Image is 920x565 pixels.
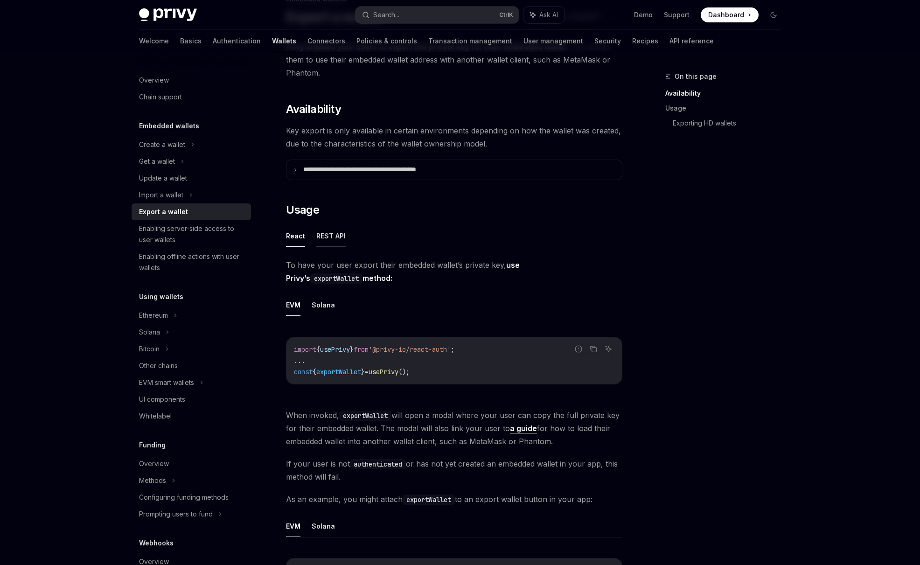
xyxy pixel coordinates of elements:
span: usePrivy [320,345,350,354]
div: Overview [139,458,169,469]
a: Export a wallet [132,203,251,220]
h5: Embedded wallets [139,120,199,132]
code: authenticated [350,459,406,469]
code: exportWallet [310,273,362,284]
span: ... [294,356,305,365]
span: Dashboard [708,10,744,20]
a: Exporting HD wallets [673,116,788,131]
a: Transaction management [428,30,512,52]
a: Security [594,30,621,52]
div: Bitcoin [139,343,160,355]
div: Solana [139,327,160,338]
button: Solana [312,515,335,537]
a: Dashboard [701,7,759,22]
a: Overview [132,455,251,472]
span: When invoked, will open a modal where your user can copy the full private key for their embedded ... [286,409,622,448]
a: Chain support [132,89,251,105]
a: UI components [132,391,251,408]
button: Search...CtrlK [355,7,519,23]
div: Import a wallet [139,189,183,201]
div: Update a wallet [139,173,187,184]
button: Report incorrect code [572,343,585,355]
span: Availability [286,102,341,117]
span: usePrivy [369,368,398,376]
span: Usage [286,202,319,217]
span: { [313,368,316,376]
a: Whitelabel [132,408,251,425]
a: Support [664,10,690,20]
button: Solana [312,294,335,316]
span: ; [451,345,454,354]
span: Key export is only available in certain environments depending on how the wallet was created, due... [286,124,622,150]
a: API reference [669,30,714,52]
a: User management [523,30,583,52]
button: Ask AI [602,343,614,355]
code: exportWallet [339,411,391,421]
div: Chain support [139,91,182,103]
span: from [354,345,369,354]
span: Ask AI [539,10,558,20]
div: Export a wallet [139,206,188,217]
a: Welcome [139,30,169,52]
a: Configuring funding methods [132,489,251,506]
button: React [286,225,305,247]
div: Create a wallet [139,139,185,150]
span: { [316,345,320,354]
a: a guide [510,424,537,433]
span: As an example, you might attach to an export wallet button in your app: [286,493,622,506]
a: Availability [665,86,788,101]
span: } [361,368,365,376]
a: Policies & controls [356,30,417,52]
div: Other chains [139,360,178,371]
a: Usage [665,101,788,116]
strong: use Privy’s method: [286,260,520,283]
div: Overview [139,75,169,86]
div: Ethereum [139,310,168,321]
span: Ctrl K [499,11,513,19]
button: EVM [286,515,300,537]
a: Overview [132,72,251,89]
div: Configuring funding methods [139,492,229,503]
span: import [294,345,316,354]
h5: Webhooks [139,537,174,549]
div: Whitelabel [139,411,172,422]
a: Connectors [307,30,345,52]
code: exportWallet [403,495,455,505]
a: Recipes [632,30,658,52]
a: Enabling server-side access to user wallets [132,220,251,248]
div: Search... [373,9,399,21]
span: const [294,368,313,376]
a: Enabling offline actions with user wallets [132,248,251,276]
a: Authentication [213,30,261,52]
span: } [350,345,354,354]
a: Basics [180,30,202,52]
a: Wallets [272,30,296,52]
div: EVM smart wallets [139,377,194,388]
img: dark logo [139,8,197,21]
div: Enabling server-side access to user wallets [139,223,245,245]
div: Enabling offline actions with user wallets [139,251,245,273]
span: To have your user export their embedded wallet’s private key, [286,258,622,285]
span: (); [398,368,410,376]
div: Prompting users to fund [139,509,213,520]
span: '@privy-io/react-auth' [369,345,451,354]
button: EVM [286,294,300,316]
a: Update a wallet [132,170,251,187]
button: Toggle dark mode [766,7,781,22]
a: Demo [634,10,653,20]
span: On this page [675,71,717,82]
span: If your user is not or has not yet created an embedded wallet in your app, this method will fail. [286,457,622,483]
button: Copy the contents from the code block [587,343,599,355]
span: exportWallet [316,368,361,376]
h5: Using wallets [139,291,183,302]
button: REST API [316,225,346,247]
div: Get a wallet [139,156,175,167]
span: . This allows them to use their embedded wallet address with another wallet client, such as MetaM... [286,40,622,79]
button: Ask AI [523,7,565,23]
span: = [365,368,369,376]
a: Other chains [132,357,251,374]
h5: Funding [139,439,166,451]
div: Methods [139,475,166,486]
div: UI components [139,394,185,405]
